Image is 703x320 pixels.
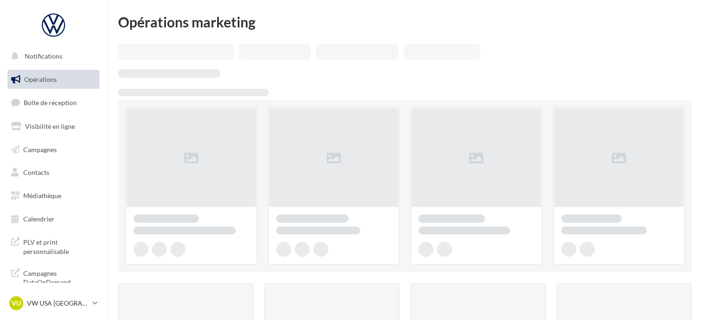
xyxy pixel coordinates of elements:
a: Visibilité en ligne [6,117,101,136]
span: PLV et print personnalisable [23,236,96,256]
a: Médiathèque [6,186,101,206]
button: Notifications [6,47,98,66]
a: Boîte de réception [6,93,101,113]
span: Médiathèque [23,192,61,200]
span: VU [12,299,21,308]
a: Campagnes [6,140,101,160]
div: Opérations marketing [118,15,692,29]
a: Campagnes DataOnDemand [6,263,101,291]
a: Contacts [6,163,101,182]
span: Visibilité en ligne [25,122,75,130]
span: Calendrier [23,215,54,223]
a: VU VW USA [GEOGRAPHIC_DATA] [7,294,99,312]
span: Contacts [23,168,49,176]
a: PLV et print personnalisable [6,232,101,260]
a: Opérations [6,70,101,89]
span: Opérations [24,75,57,83]
span: Notifications [25,52,62,60]
span: Campagnes [23,145,57,153]
span: Campagnes DataOnDemand [23,267,96,287]
a: Calendrier [6,209,101,229]
span: Boîte de réception [24,99,77,107]
p: VW USA [GEOGRAPHIC_DATA] [27,299,89,308]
